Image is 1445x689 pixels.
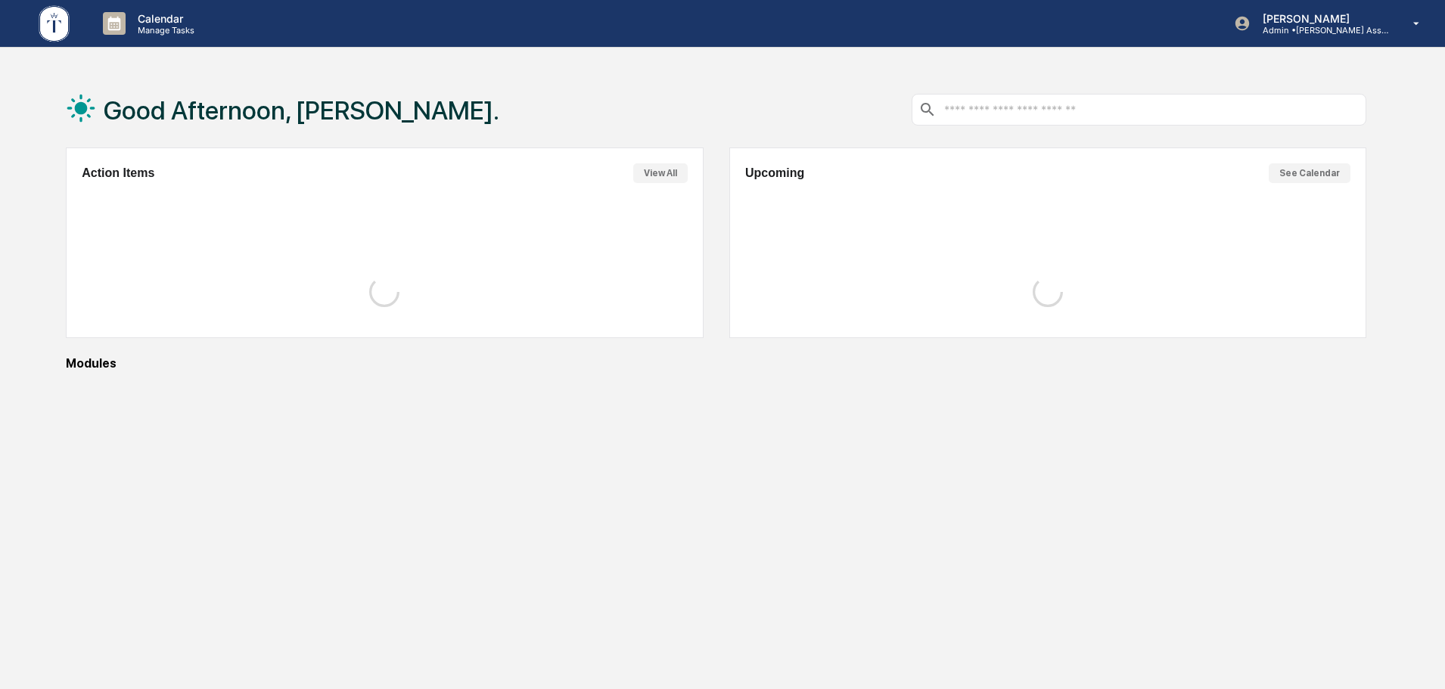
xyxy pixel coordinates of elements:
div: Modules [66,356,1366,371]
h2: Action Items [82,166,154,180]
p: Admin • [PERSON_NAME] Asset Management LLC [1251,25,1391,36]
p: [PERSON_NAME] [1251,12,1391,25]
button: See Calendar [1269,163,1350,183]
h2: Upcoming [745,166,804,180]
img: logo [36,3,73,45]
button: View All [633,163,688,183]
h1: Good Afternoon, [PERSON_NAME]. [104,95,499,126]
p: Manage Tasks [126,25,202,36]
p: Calendar [126,12,202,25]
